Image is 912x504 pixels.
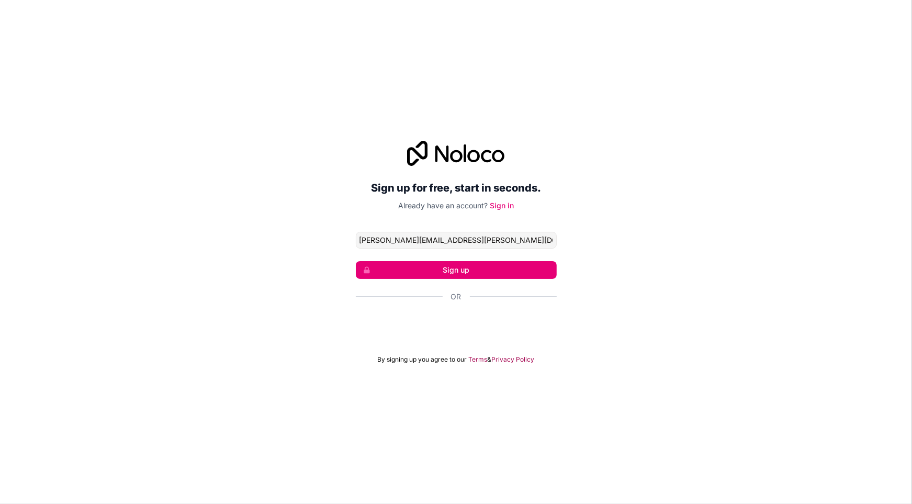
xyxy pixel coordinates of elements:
span: Already have an account? [398,201,488,210]
a: Privacy Policy [492,355,535,364]
button: Sign up [356,261,557,279]
span: & [488,355,492,364]
span: By signing up you agree to our [378,355,467,364]
span: Or [451,292,461,302]
input: Email address [356,232,557,249]
a: Terms [469,355,488,364]
iframe: Sign in with Google Button [351,313,562,337]
h2: Sign up for free, start in seconds. [356,178,557,197]
a: Sign in [490,201,514,210]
